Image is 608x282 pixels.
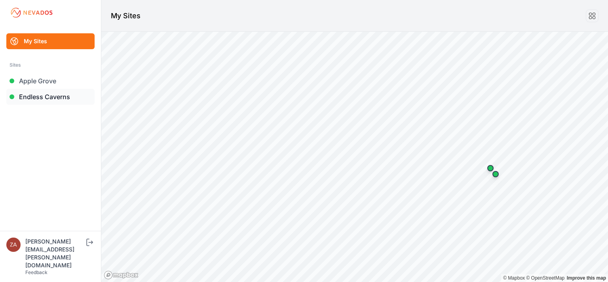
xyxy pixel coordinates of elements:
a: Mapbox [503,275,525,281]
img: Nevados [9,6,54,19]
div: Map marker [483,160,498,176]
a: Feedback [25,269,47,275]
canvas: Map [101,32,608,282]
h1: My Sites [111,10,141,21]
div: [PERSON_NAME][EMAIL_ADDRESS][PERSON_NAME][DOMAIN_NAME] [25,238,85,269]
img: zachary.brogan@energixrenewables.com [6,238,21,252]
a: Apple Grove [6,73,95,89]
a: Map feedback [567,275,606,281]
a: Endless Caverns [6,89,95,105]
a: OpenStreetMap [526,275,564,281]
div: Sites [9,60,91,70]
a: Mapbox logo [104,270,139,280]
a: My Sites [6,33,95,49]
